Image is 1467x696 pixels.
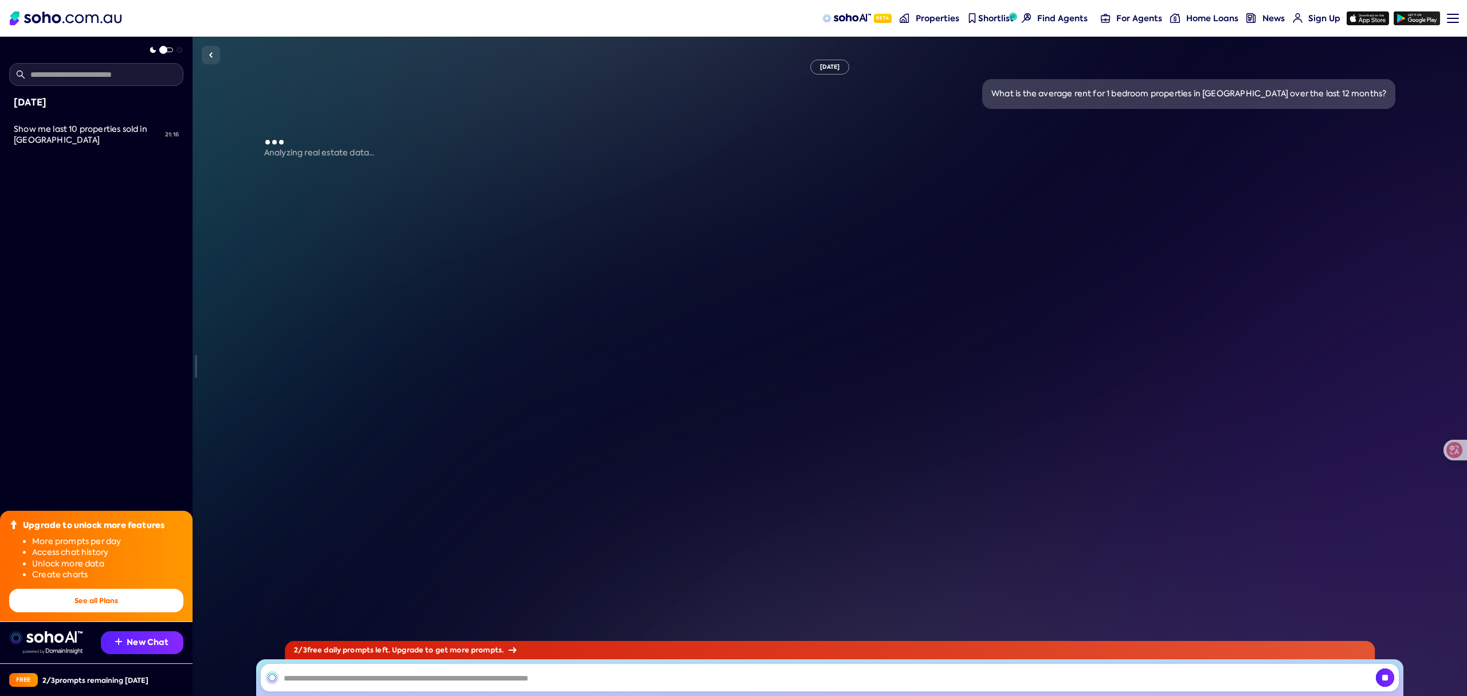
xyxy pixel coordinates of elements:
img: Find agents icon [1022,13,1031,23]
li: Unlock more data [32,558,183,570]
img: for-agents-nav icon [1293,13,1303,23]
div: 2 / 3 free daily prompts left. Upgrade to get more prompts. [285,641,1375,659]
div: 21:16 [160,122,183,147]
img: Soho Logo [10,11,121,25]
li: More prompts per day [32,536,183,548]
div: Upgrade to unlock more features [23,520,164,531]
img: app-store icon [1347,11,1389,25]
img: for-agents-nav icon [1170,13,1180,23]
span: Beta [874,14,892,23]
img: Send icon [1376,668,1394,687]
span: Show me last 10 properties sold in [GEOGRAPHIC_DATA] [14,124,147,146]
img: sohoai logo [9,631,83,645]
img: Upgrade icon [9,520,18,529]
span: Home Loans [1186,13,1238,24]
div: 2 / 3 prompts remaining [DATE] [42,675,148,685]
img: news-nav icon [1246,13,1256,23]
div: [DATE] [14,95,179,110]
span: Sign Up [1308,13,1340,24]
a: Show me last 10 properties sold in [GEOGRAPHIC_DATA] [9,117,160,153]
span: Shortlist [978,13,1014,24]
img: Recommendation icon [115,638,122,645]
button: Cancel request [1376,668,1394,687]
img: google-play icon [1394,11,1440,25]
span: Properties [916,13,959,24]
li: Create charts [32,569,183,581]
button: New Chat [101,631,183,654]
div: Free [9,673,38,687]
img: for-agents-nav icon [1101,13,1111,23]
div: What is the average rent for 1 bedroom properties in [GEOGRAPHIC_DATA] over the last 12 months? [991,88,1386,100]
li: Access chat history [32,547,183,558]
img: Arrow icon [508,647,516,653]
div: [DATE] [810,60,850,75]
img: Data provided by Domain Insight [23,648,83,654]
span: For Agents [1116,13,1162,24]
img: SohoAI logo black [265,671,279,685]
span: News [1262,13,1285,24]
img: Sidebar toggle icon [204,48,218,62]
img: shortlist-nav icon [967,13,977,23]
button: See all Plans [9,589,183,612]
img: sohoAI logo [822,14,871,23]
img: properties-nav icon [900,13,909,23]
div: Show me last 10 properties sold in Sydney NSW [14,124,160,146]
span: Find Agents [1037,13,1088,24]
p: Analyzing real estate data... [264,147,1396,159]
